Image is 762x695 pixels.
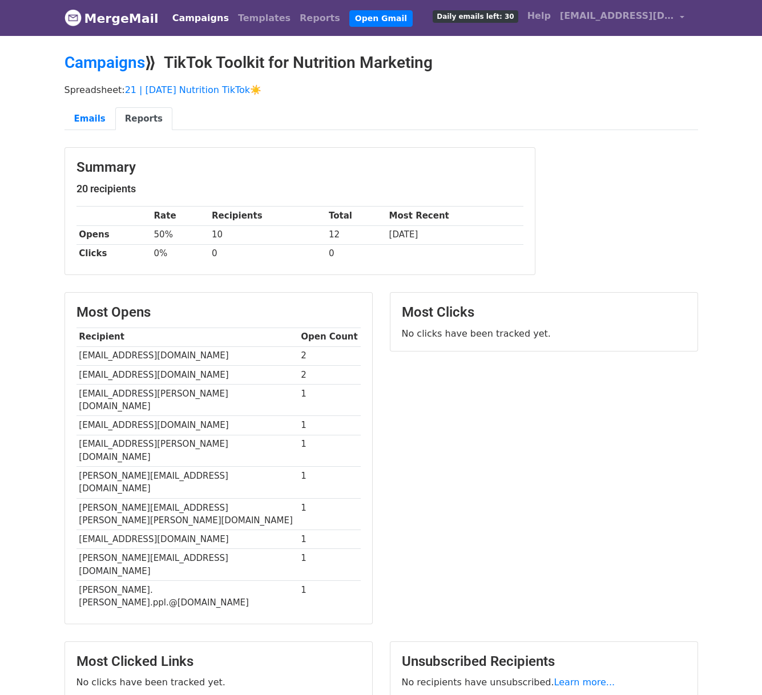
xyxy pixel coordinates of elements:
[76,244,151,263] th: Clicks
[64,6,159,30] a: MergeMail
[76,365,299,384] td: [EMAIL_ADDRESS][DOMAIN_NAME]
[326,225,386,244] td: 12
[209,244,326,263] td: 0
[386,207,523,225] th: Most Recent
[209,207,326,225] th: Recipients
[64,9,82,26] img: MergeMail logo
[554,677,615,688] a: Learn more...
[299,467,361,499] td: 1
[168,7,233,30] a: Campaigns
[76,530,299,549] td: [EMAIL_ADDRESS][DOMAIN_NAME]
[299,435,361,467] td: 1
[349,10,413,27] a: Open Gmail
[76,384,299,416] td: [EMAIL_ADDRESS][PERSON_NAME][DOMAIN_NAME]
[76,435,299,467] td: [EMAIL_ADDRESS][PERSON_NAME][DOMAIN_NAME]
[76,581,299,612] td: [PERSON_NAME].[PERSON_NAME].ppl.@[DOMAIN_NAME]
[326,244,386,263] td: 0
[209,225,326,244] td: 10
[402,328,686,340] p: No clicks have been tracked yet.
[402,304,686,321] h3: Most Clicks
[76,653,361,670] h3: Most Clicked Links
[115,107,172,131] a: Reports
[402,653,686,670] h3: Unsubscribed Recipients
[299,530,361,549] td: 1
[299,384,361,416] td: 1
[299,365,361,384] td: 2
[76,328,299,346] th: Recipient
[64,84,698,96] p: Spreadsheet:
[299,498,361,530] td: 1
[76,159,523,176] h3: Summary
[76,225,151,244] th: Opens
[76,676,361,688] p: No clicks have been tracked yet.
[433,10,518,23] span: Daily emails left: 30
[64,107,115,131] a: Emails
[76,467,299,499] td: [PERSON_NAME][EMAIL_ADDRESS][DOMAIN_NAME]
[555,5,689,31] a: [EMAIL_ADDRESS][DOMAIN_NAME]
[326,207,386,225] th: Total
[299,328,361,346] th: Open Count
[76,346,299,365] td: [EMAIL_ADDRESS][DOMAIN_NAME]
[299,346,361,365] td: 2
[386,225,523,244] td: [DATE]
[523,5,555,27] a: Help
[76,183,523,195] h5: 20 recipients
[76,304,361,321] h3: Most Opens
[402,676,686,688] p: No recipients have unsubscribed.
[76,416,299,435] td: [EMAIL_ADDRESS][DOMAIN_NAME]
[705,640,762,695] iframe: Chat Widget
[299,549,361,581] td: 1
[299,581,361,612] td: 1
[151,225,209,244] td: 50%
[64,53,698,72] h2: ⟫ TikTok Toolkit for Nutrition Marketing
[428,5,522,27] a: Daily emails left: 30
[295,7,345,30] a: Reports
[76,549,299,581] td: [PERSON_NAME][EMAIL_ADDRESS][DOMAIN_NAME]
[560,9,674,23] span: [EMAIL_ADDRESS][DOMAIN_NAME]
[233,7,295,30] a: Templates
[151,244,209,263] td: 0%
[125,84,261,95] a: 21 | [DATE] Nutrition TikTok☀️
[151,207,209,225] th: Rate
[76,498,299,530] td: [PERSON_NAME][EMAIL_ADDRESS][PERSON_NAME][PERSON_NAME][DOMAIN_NAME]
[64,53,145,72] a: Campaigns
[299,416,361,435] td: 1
